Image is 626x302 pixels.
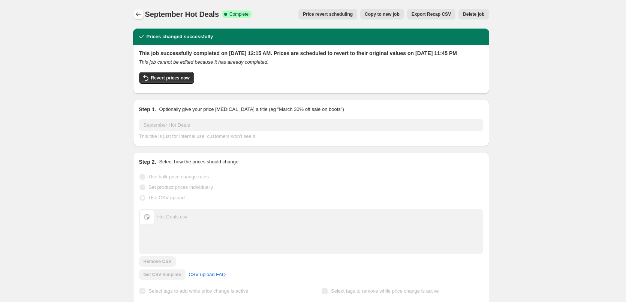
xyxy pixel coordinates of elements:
[458,9,489,19] button: Delete job
[149,174,209,179] span: Use bulk price change rules
[139,106,156,113] h2: Step 1.
[145,10,219,18] span: September Hot Deals
[360,9,404,19] button: Copy to new job
[412,11,451,17] span: Export Recap CSV
[139,133,255,139] span: This title is just for internal use, customers won't see it
[189,271,226,278] span: CSV upload FAQ
[159,158,238,166] p: Select how the prices should change
[365,11,400,17] span: Copy to new job
[229,11,249,17] span: Complete
[147,33,213,40] h2: Prices changed successfully
[139,72,194,84] button: Revert prices now
[151,75,190,81] span: Revert prices now
[303,11,353,17] span: Price revert scheduling
[159,106,344,113] p: Optionally give your price [MEDICAL_DATA] a title (eg "March 30% off sale on boots")
[149,184,213,190] span: Set product prices individually
[157,213,187,221] div: Hot Deals.csv
[139,59,269,65] i: This job cannot be edited because it has already completed.
[184,269,230,281] a: CSV upload FAQ
[331,288,439,294] span: Select tags to remove while price change is active
[139,158,156,166] h2: Step 2.
[139,49,483,57] h2: This job successfully completed on [DATE] 12:15 AM. Prices are scheduled to revert to their origi...
[463,11,484,17] span: Delete job
[298,9,357,19] button: Price revert scheduling
[139,119,483,131] input: 30% off holiday sale
[133,9,144,19] button: Price change jobs
[149,288,249,294] span: Select tags to add while price change is active
[407,9,455,19] button: Export Recap CSV
[149,195,185,200] span: Use CSV upload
